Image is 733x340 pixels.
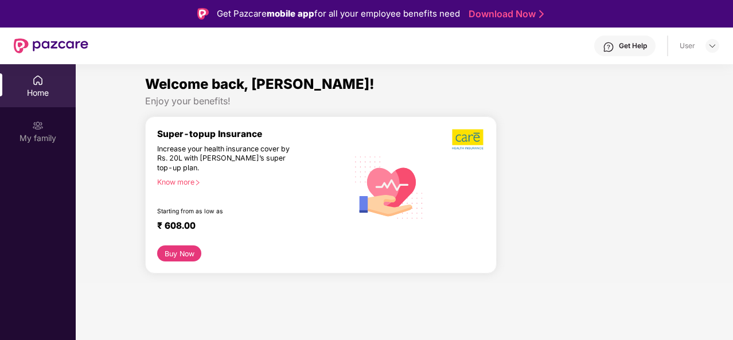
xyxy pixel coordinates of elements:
[197,8,209,19] img: Logo
[145,95,664,107] div: Enjoy your benefits!
[680,41,695,50] div: User
[157,245,201,261] button: Buy Now
[157,208,299,216] div: Starting from as low as
[469,8,540,20] a: Download Now
[217,7,460,21] div: Get Pazcare for all your employee benefits need
[157,144,299,173] div: Increase your health insurance cover by Rs. 20L with [PERSON_NAME]’s super top-up plan.
[348,145,430,228] img: svg+xml;base64,PHN2ZyB4bWxucz0iaHR0cDovL3d3dy53My5vcmcvMjAwMC9zdmciIHhtbG5zOnhsaW5rPSJodHRwOi8vd3...
[14,38,88,53] img: New Pazcare Logo
[452,128,485,150] img: b5dec4f62d2307b9de63beb79f102df3.png
[145,76,375,92] span: Welcome back, [PERSON_NAME]!
[157,178,341,186] div: Know more
[157,220,337,234] div: ₹ 608.00
[157,128,348,139] div: Super-topup Insurance
[539,8,544,20] img: Stroke
[619,41,647,50] div: Get Help
[32,120,44,131] img: svg+xml;base64,PHN2ZyB3aWR0aD0iMjAiIGhlaWdodD0iMjAiIHZpZXdCb3g9IjAgMCAyMCAyMCIgZmlsbD0ibm9uZSIgeG...
[708,41,717,50] img: svg+xml;base64,PHN2ZyBpZD0iRHJvcGRvd24tMzJ4MzIiIHhtbG5zPSJodHRwOi8vd3d3LnczLm9yZy8yMDAwL3N2ZyIgd2...
[603,41,614,53] img: svg+xml;base64,PHN2ZyBpZD0iSGVscC0zMngzMiIgeG1sbnM9Imh0dHA6Ly93d3cudzMub3JnLzIwMDAvc3ZnIiB3aWR0aD...
[194,179,201,186] span: right
[267,8,314,19] strong: mobile app
[32,75,44,86] img: svg+xml;base64,PHN2ZyBpZD0iSG9tZSIgeG1sbnM9Imh0dHA6Ly93d3cudzMub3JnLzIwMDAvc3ZnIiB3aWR0aD0iMjAiIG...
